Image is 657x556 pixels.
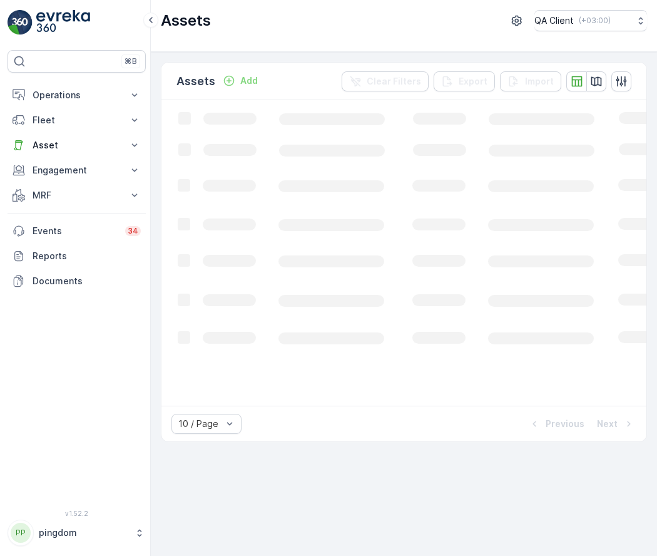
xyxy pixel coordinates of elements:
[8,158,146,183] button: Engagement
[240,75,258,87] p: Add
[579,16,611,26] p: ( +03:00 )
[8,83,146,108] button: Operations
[525,75,554,88] p: Import
[8,10,33,35] img: logo
[597,418,618,430] p: Next
[11,523,31,543] div: PP
[8,269,146,294] a: Documents
[33,225,118,237] p: Events
[39,527,128,539] p: pingdom
[8,133,146,158] button: Asset
[36,10,90,35] img: logo_light-DOdMpM7g.png
[459,75,487,88] p: Export
[367,75,421,88] p: Clear Filters
[342,71,429,91] button: Clear Filters
[33,189,121,202] p: MRF
[527,416,586,431] button: Previous
[33,139,121,152] p: Asset
[8,219,146,244] a: Events34
[125,56,137,66] p: ⌘B
[218,73,263,88] button: Add
[33,89,121,101] p: Operations
[500,71,561,91] button: Import
[534,10,647,31] button: QA Client(+03:00)
[8,244,146,269] a: Reports
[33,250,141,262] p: Reports
[161,11,211,31] p: Assets
[534,14,574,27] p: QA Client
[8,520,146,546] button: PPpingdom
[596,416,636,431] button: Next
[176,73,215,90] p: Assets
[546,418,584,430] p: Previous
[8,510,146,517] span: v 1.52.2
[8,183,146,208] button: MRF
[33,275,141,287] p: Documents
[8,108,146,133] button: Fleet
[128,226,138,236] p: 34
[33,114,121,126] p: Fleet
[434,71,495,91] button: Export
[33,164,121,177] p: Engagement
